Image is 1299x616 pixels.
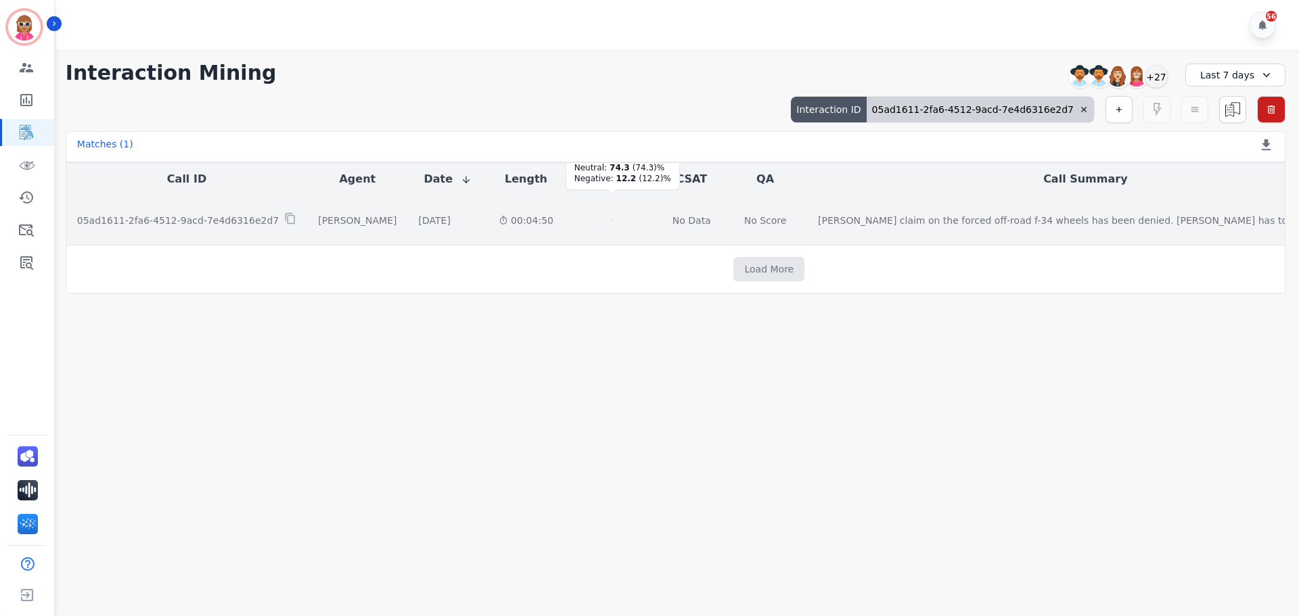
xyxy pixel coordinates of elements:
[1043,171,1127,187] button: Call Summary
[676,171,707,187] button: CSAT
[318,214,396,227] div: [PERSON_NAME]
[574,173,614,184] div: Negative:
[505,171,547,187] button: Length
[1185,64,1285,87] div: Last 7 days
[8,11,41,43] img: Bordered avatar
[756,171,774,187] button: QA
[633,162,665,173] div: ( 74.3 )%
[639,173,671,184] div: ( 12.2 )%
[424,171,472,187] button: Date
[733,257,804,281] button: Load More
[1145,65,1168,88] div: +27
[791,97,866,122] div: Interaction ID
[744,214,787,227] div: No Score
[1266,11,1277,22] div: 56
[670,214,712,227] div: No Data
[616,173,637,184] div: 12.2
[66,61,277,85] h1: Interaction Mining
[867,97,1094,122] div: 05ad1611-2fa6-4512-9acd-7e4d6316e2d7
[574,162,607,173] div: Neutral:
[610,162,630,173] div: 74.3
[419,214,451,227] div: [DATE]
[339,171,375,187] button: Agent
[499,214,553,227] div: 00:04:50
[77,137,133,156] div: Matches ( 1 )
[167,171,206,187] button: Call ID
[77,214,279,227] p: 05ad1611-2fa6-4512-9acd-7e4d6316e2d7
